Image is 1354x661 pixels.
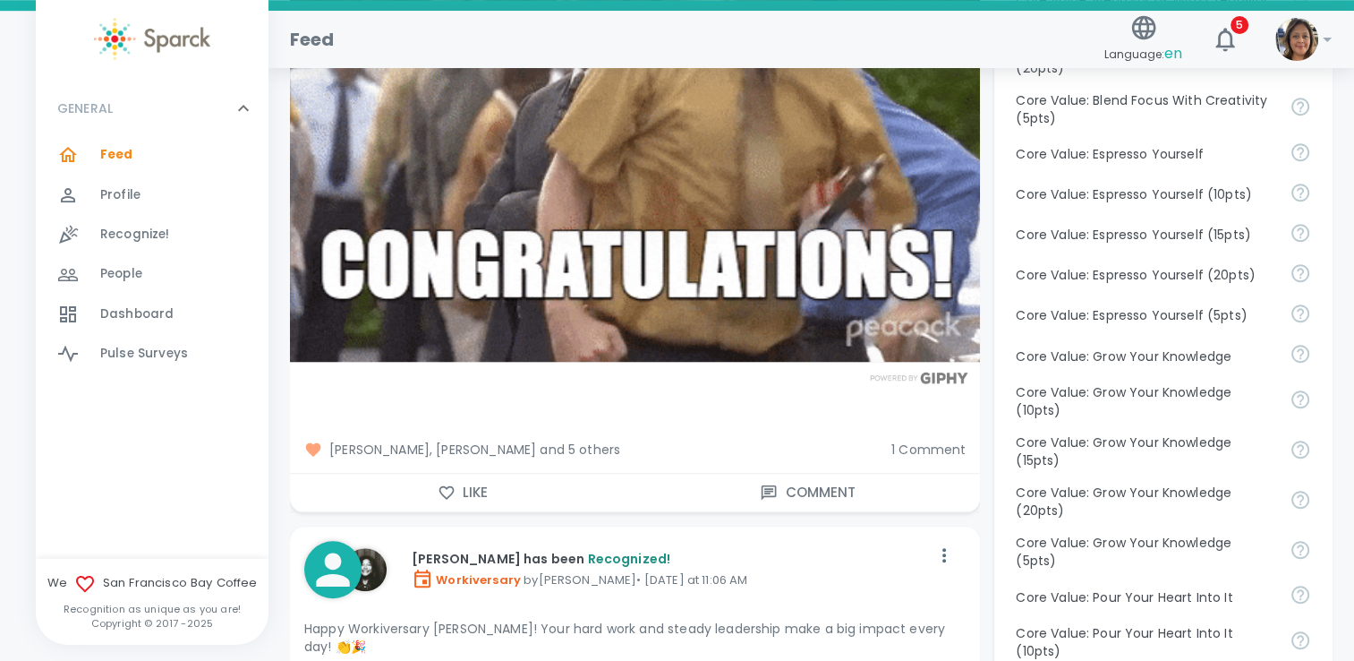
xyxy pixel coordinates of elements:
[1290,96,1311,117] svg: Achieve goals today and innovate for tomorrow
[36,82,268,135] div: GENERAL
[1016,306,1275,324] p: Core Value: Espresso Yourself (5pts)
[1290,262,1311,284] svg: Share your voice and your ideas
[1231,16,1248,34] span: 5
[1097,8,1189,72] button: Language:en
[100,305,174,323] span: Dashboard
[36,602,268,616] p: Recognition as unique as you are!
[1164,43,1182,64] span: en
[100,226,170,244] span: Recognize!
[1290,222,1311,244] svg: Share your voice and your ideas
[1016,534,1275,570] p: Core Value: Grow Your Knowledge (5pts)
[1016,624,1275,660] p: Core Value: Pour Your Heart Into It (10pts)
[36,616,268,631] p: Copyright © 2017 - 2025
[36,334,268,373] a: Pulse Surveys
[1290,182,1311,203] svg: Share your voice and your ideas
[100,265,142,283] span: People
[304,620,966,656] p: Happy Workiversary [PERSON_NAME]! Your hard work and steady leadership make a big impact every da...
[290,474,635,511] button: Like
[1016,434,1275,469] p: Core Value: Grow Your Knowledge (15pts)
[1290,303,1311,324] svg: Share your voice and your ideas
[36,295,268,334] a: Dashboard
[1290,142,1311,163] svg: Share your voice and your ideas
[891,441,966,459] span: 1 Comment
[1275,18,1318,61] img: Picture of Brenda
[1016,383,1275,419] p: Core Value: Grow Your Knowledge (10pts)
[36,254,268,294] a: People
[1290,489,1311,511] svg: Follow your curiosity and learn together
[1290,439,1311,460] svg: Follow your curiosity and learn together
[94,18,210,60] img: Sparck logo
[1016,266,1275,284] p: Core Value: Espresso Yourself (20pts)
[1016,226,1275,244] p: Core Value: Espresso Yourself (15pts)
[36,135,268,175] a: Feed
[1016,185,1275,203] p: Core Value: Espresso Yourself (10pts)
[304,441,877,459] span: [PERSON_NAME], [PERSON_NAME] and 5 others
[36,215,268,254] a: Recognize!
[36,135,268,381] div: GENERAL
[100,146,133,164] span: Feed
[344,548,387,591] img: Picture of Angel Coloyan
[587,550,670,568] span: Recognized!
[290,25,335,54] h1: Feed
[100,345,188,363] span: Pulse Surveys
[412,568,930,589] p: by [PERSON_NAME] • [DATE] at 11:06 AM
[100,186,141,204] span: Profile
[412,550,930,568] p: [PERSON_NAME] has been
[36,176,268,215] a: Profile
[1104,42,1182,66] span: Language:
[1290,584,1311,605] svg: Come to work to make a difference in your own way
[36,573,268,595] span: We San Francisco Bay Coffee
[1290,539,1311,561] svg: Follow your curiosity and learn together
[1016,484,1275,519] p: Core Value: Grow Your Knowledge (20pts)
[1016,348,1275,365] p: Core Value: Grow Your Knowledge
[1016,145,1275,163] p: Core Value: Espresso Yourself
[1290,630,1311,651] svg: Come to work to make a difference in your own way
[1290,389,1311,410] svg: Follow your curiosity and learn together
[412,571,521,588] span: Workiversary
[1290,343,1311,365] svg: Follow your curiosity and learn together
[57,99,113,117] p: GENERAL
[36,18,268,60] a: Sparck logo
[1016,588,1275,606] p: Core Value: Pour Your Heart Into It
[635,474,981,511] button: Comment
[865,372,973,383] img: Powered by GIPHY
[1204,18,1247,61] button: 5
[1016,91,1275,127] p: Core Value: Blend Focus With Creativity (5pts)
